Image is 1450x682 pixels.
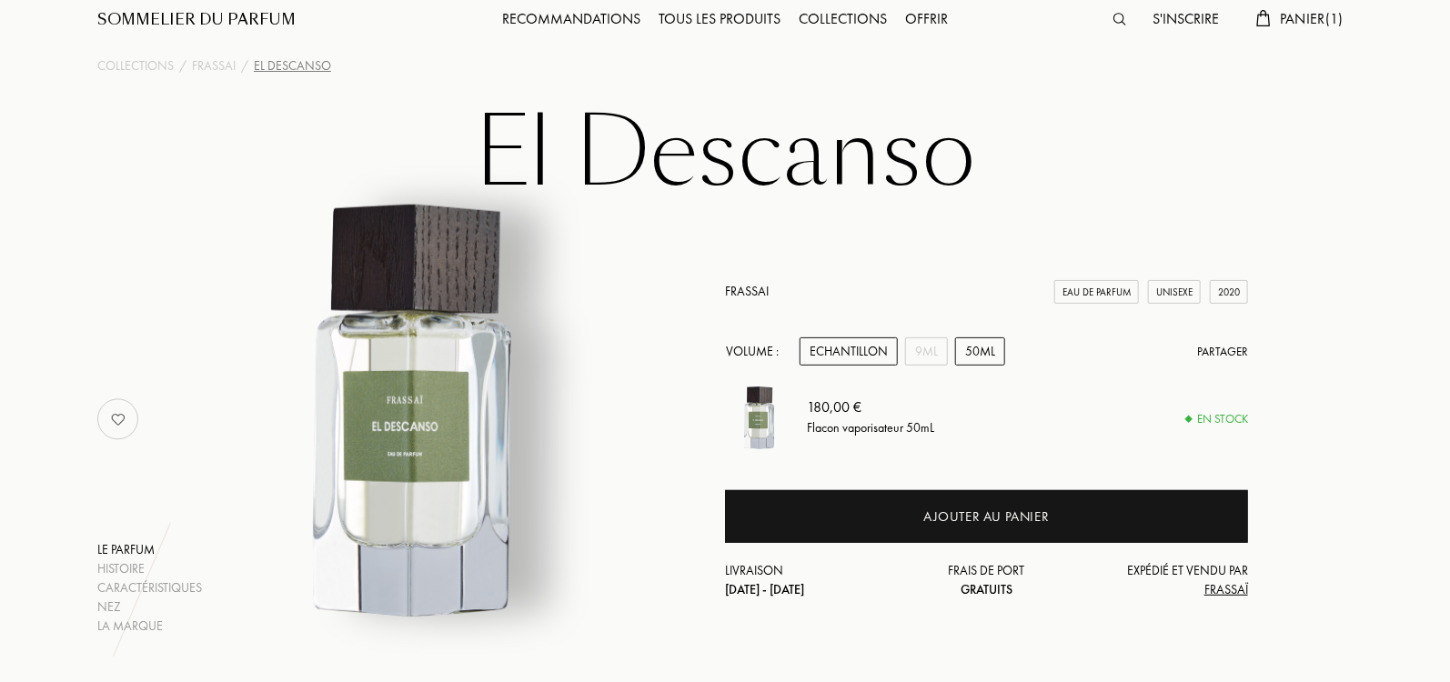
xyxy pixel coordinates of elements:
div: Ajouter au panier [923,506,1049,527]
img: El Descanso Frassai [725,384,793,452]
a: Tous les produits [649,9,790,28]
div: Histoire [97,559,202,578]
div: / [179,56,186,75]
div: La marque [97,617,202,636]
div: Recommandations [493,8,649,32]
div: Le parfum [97,540,202,559]
div: Partager [1197,343,1248,361]
div: Flacon vaporisateur 50mL [807,419,934,438]
div: S'inscrire [1144,8,1229,32]
div: / [241,56,248,75]
img: cart.svg [1256,10,1271,26]
a: Recommandations [493,9,649,28]
h1: El Descanso [270,104,1180,204]
a: Offrir [896,9,957,28]
div: El Descanso [254,56,331,75]
div: Volume : [725,337,789,366]
img: no_like_p.png [100,401,136,437]
div: 2020 [1210,280,1248,305]
img: search_icn.svg [1113,13,1126,25]
div: Caractéristiques [97,578,202,597]
span: [DATE] - [DATE] [725,581,804,597]
a: Frassai [192,56,236,75]
div: Offrir [896,8,957,32]
div: Expédié et vendu par [1073,561,1248,599]
a: Sommelier du Parfum [97,9,296,31]
div: Collections [790,8,896,32]
span: Gratuits [961,581,1012,597]
div: 180,00 € [807,397,934,419]
div: 9mL [905,337,948,366]
div: 50mL [955,337,1005,366]
img: El Descanso Frassai [186,186,637,636]
div: Frais de port [900,561,1074,599]
span: Frassaï [1204,581,1248,597]
div: Echantillon [800,337,898,366]
a: Frassai [725,283,769,299]
span: Panier ( 1 ) [1280,9,1344,28]
div: Unisexe [1148,280,1201,305]
div: Nez [97,597,202,617]
div: En stock [1186,410,1248,428]
div: Livraison [725,561,900,599]
div: Eau de Parfum [1054,280,1139,305]
a: Collections [97,56,174,75]
div: Tous les produits [649,8,790,32]
a: S'inscrire [1144,9,1229,28]
a: Collections [790,9,896,28]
